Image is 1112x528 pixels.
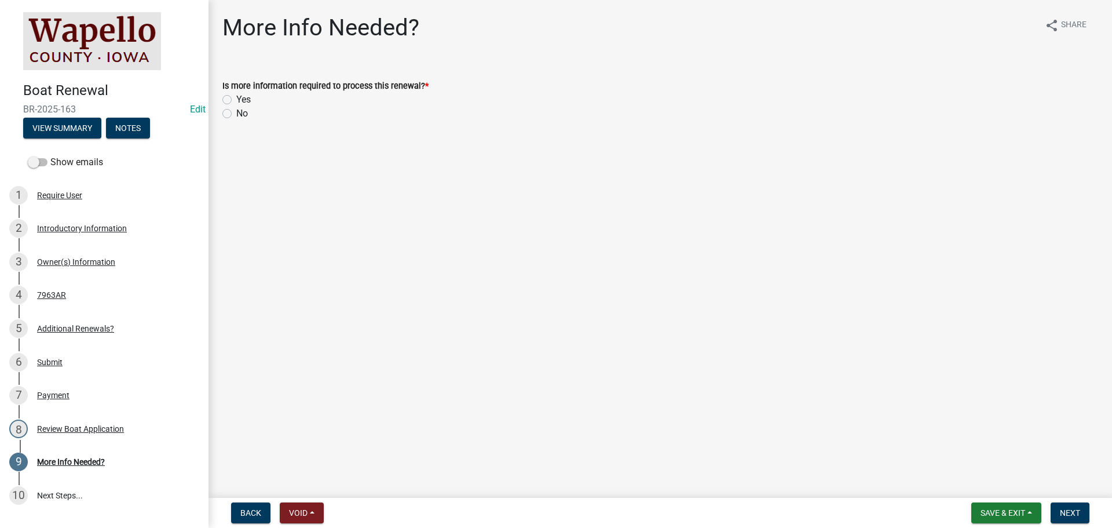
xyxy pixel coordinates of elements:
h1: More Info Needed? [222,14,419,42]
div: 7 [9,386,28,405]
label: Yes [236,93,251,107]
wm-modal-confirm: Summary [23,124,101,133]
span: BR-2025-163 [23,104,185,115]
button: Void [280,502,324,523]
span: Void [289,508,308,518]
button: Save & Exit [971,502,1041,523]
wm-modal-confirm: Notes [106,124,150,133]
div: Submit [37,358,63,366]
div: 5 [9,319,28,338]
span: Back [240,508,261,518]
button: Notes [106,118,150,139]
div: 8 [9,420,28,438]
img: Wapello County, Iowa [23,12,161,70]
i: share [1045,19,1059,32]
div: Additional Renewals? [37,325,114,333]
button: Back [231,502,270,523]
button: View Summary [23,118,101,139]
div: Owner(s) Information [37,258,115,266]
div: 7963AR [37,291,66,299]
span: Share [1061,19,1087,32]
a: Edit [190,104,206,115]
button: shareShare [1036,14,1096,37]
div: 6 [9,353,28,372]
label: No [236,107,248,121]
div: 9 [9,453,28,471]
div: 10 [9,486,28,505]
div: Review Boat Application [37,425,124,433]
div: Require User [37,191,82,199]
span: Save & Exit [981,508,1025,518]
button: Next [1051,502,1089,523]
div: Introductory Information [37,224,127,232]
div: More Info Needed? [37,458,105,466]
wm-modal-confirm: Edit Application Number [190,104,206,115]
div: 2 [9,219,28,238]
div: 4 [9,286,28,304]
label: Is more information required to process this renewal? [222,82,429,90]
h4: Boat Renewal [23,82,199,99]
span: Next [1060,508,1080,518]
div: 1 [9,186,28,205]
div: 3 [9,253,28,271]
label: Show emails [28,155,103,169]
div: Payment [37,391,69,399]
